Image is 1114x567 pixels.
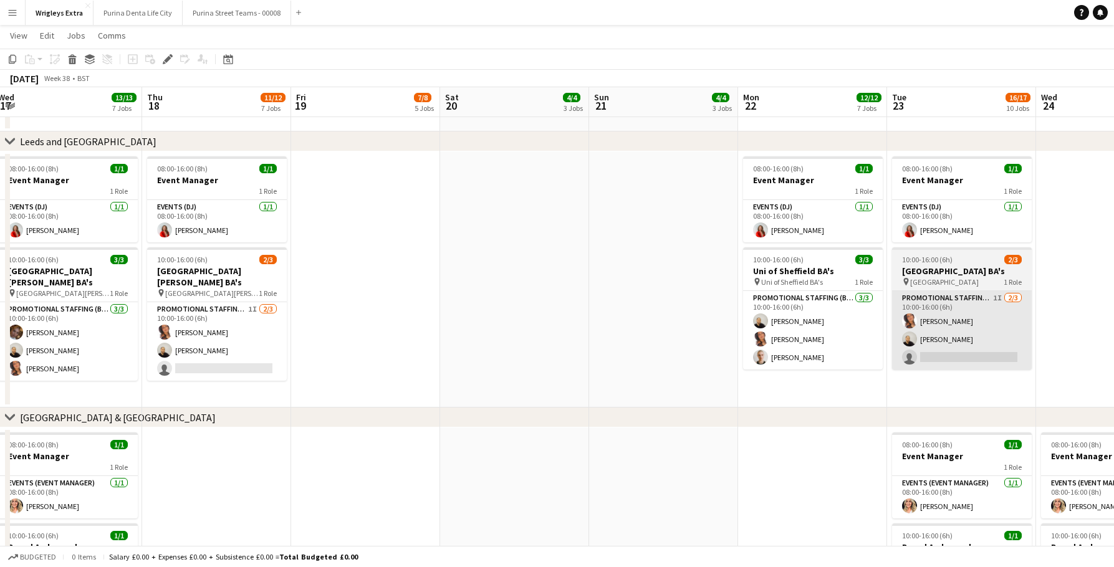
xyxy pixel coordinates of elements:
[855,255,873,264] span: 3/3
[892,247,1032,369] app-job-card: 10:00-16:00 (6h)2/3[GEOGRAPHIC_DATA] BA's [GEOGRAPHIC_DATA]1 RolePromotional Staffing (Brand Amba...
[8,531,59,540] span: 10:00-16:00 (6h)
[279,552,358,561] span: Total Budgeted £0.00
[713,103,732,113] div: 3 Jobs
[294,98,306,113] span: 19
[1004,186,1022,196] span: 1 Role
[855,277,873,287] span: 1 Role
[855,164,873,173] span: 1/1
[564,103,583,113] div: 3 Jobs
[892,450,1032,462] h3: Event Manager
[1004,255,1022,264] span: 2/3
[35,27,59,44] a: Edit
[592,98,609,113] span: 21
[712,93,729,102] span: 4/4
[445,92,459,103] span: Sat
[69,552,98,561] span: 0 items
[147,92,163,103] span: Thu
[147,200,287,242] app-card-role: Events (DJ)1/108:00-16:00 (8h)[PERSON_NAME]
[743,174,883,186] h3: Event Manager
[110,164,128,173] span: 1/1
[753,164,804,173] span: 08:00-16:00 (8h)
[157,164,208,173] span: 08:00-16:00 (8h)
[892,200,1032,242] app-card-role: Events (DJ)1/108:00-16:00 (8h)[PERSON_NAME]
[98,30,126,41] span: Comms
[110,288,128,298] span: 1 Role
[8,164,59,173] span: 08:00-16:00 (8h)
[94,1,183,25] button: Purina Denta Life City
[62,27,90,44] a: Jobs
[112,103,136,113] div: 7 Jobs
[892,265,1032,277] h3: [GEOGRAPHIC_DATA] BA's
[743,247,883,369] app-job-card: 10:00-16:00 (6h)3/3Uni of Sheffield BA's Uni of Sheffield BA's1 RolePromotional Staffing (Brand A...
[743,92,759,103] span: Mon
[41,74,72,83] span: Week 38
[892,92,906,103] span: Tue
[165,288,259,298] span: [GEOGRAPHIC_DATA][PERSON_NAME] BA's
[259,288,277,298] span: 1 Role
[110,531,128,540] span: 1/1
[110,186,128,196] span: 1 Role
[40,30,54,41] span: Edit
[147,174,287,186] h3: Event Manager
[1006,93,1030,102] span: 16/17
[10,72,39,85] div: [DATE]
[145,98,163,113] span: 18
[741,98,759,113] span: 22
[8,440,59,449] span: 08:00-16:00 (8h)
[890,98,906,113] span: 23
[855,186,873,196] span: 1 Role
[902,531,953,540] span: 10:00-16:00 (6h)
[743,291,883,369] app-card-role: Promotional Staffing (Brand Ambassadors)3/310:00-16:00 (6h)[PERSON_NAME][PERSON_NAME][PERSON_NAME]
[110,255,128,264] span: 3/3
[443,98,459,113] span: 20
[1039,98,1057,113] span: 24
[910,277,979,287] span: [GEOGRAPHIC_DATA]
[1004,440,1022,449] span: 1/1
[892,156,1032,242] app-job-card: 08:00-16:00 (8h)1/1Event Manager1 RoleEvents (DJ)1/108:00-16:00 (8h)[PERSON_NAME]
[1004,462,1022,472] span: 1 Role
[20,411,216,424] div: [GEOGRAPHIC_DATA] & [GEOGRAPHIC_DATA]
[26,1,94,25] button: Wrigleys Extra
[892,291,1032,369] app-card-role: Promotional Staffing (Brand Ambassadors)1I2/310:00-16:00 (6h)[PERSON_NAME][PERSON_NAME]
[259,164,277,173] span: 1/1
[93,27,131,44] a: Comms
[1041,92,1057,103] span: Wed
[753,255,804,264] span: 10:00-16:00 (6h)
[563,93,580,102] span: 4/4
[892,174,1032,186] h3: Event Manager
[77,74,90,83] div: BST
[147,302,287,381] app-card-role: Promotional Staffing (Brand Ambassadors)1I2/310:00-16:00 (6h)[PERSON_NAME][PERSON_NAME]
[20,553,56,561] span: Budgeted
[743,200,883,242] app-card-role: Events (DJ)1/108:00-16:00 (8h)[PERSON_NAME]
[147,265,287,288] h3: [GEOGRAPHIC_DATA][PERSON_NAME] BA's
[892,432,1032,518] app-job-card: 08:00-16:00 (8h)1/1Event Manager1 RoleEvents (Event Manager)1/108:00-16:00 (8h)[PERSON_NAME]
[8,255,59,264] span: 10:00-16:00 (6h)
[743,156,883,242] app-job-card: 08:00-16:00 (8h)1/1Event Manager1 RoleEvents (DJ)1/108:00-16:00 (8h)[PERSON_NAME]
[109,552,358,561] div: Salary £0.00 + Expenses £0.00 + Subsistence £0.00 =
[761,277,823,287] span: Uni of Sheffield BA's
[1004,164,1022,173] span: 1/1
[902,440,953,449] span: 08:00-16:00 (8h)
[594,92,609,103] span: Sun
[183,1,291,25] button: Purina Street Teams - 00008
[20,135,156,148] div: Leeds and [GEOGRAPHIC_DATA]
[1051,440,1102,449] span: 08:00-16:00 (8h)
[743,265,883,277] h3: Uni of Sheffield BA's
[147,247,287,381] app-job-card: 10:00-16:00 (6h)2/3[GEOGRAPHIC_DATA][PERSON_NAME] BA's [GEOGRAPHIC_DATA][PERSON_NAME] BA's1 RoleP...
[296,92,306,103] span: Fri
[259,186,277,196] span: 1 Role
[10,30,27,41] span: View
[110,440,128,449] span: 1/1
[1004,277,1022,287] span: 1 Role
[16,288,110,298] span: [GEOGRAPHIC_DATA][PERSON_NAME] BA's
[902,164,953,173] span: 08:00-16:00 (8h)
[5,27,32,44] a: View
[857,93,881,102] span: 12/12
[892,476,1032,518] app-card-role: Events (Event Manager)1/108:00-16:00 (8h)[PERSON_NAME]
[902,255,953,264] span: 10:00-16:00 (6h)
[6,550,58,564] button: Budgeted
